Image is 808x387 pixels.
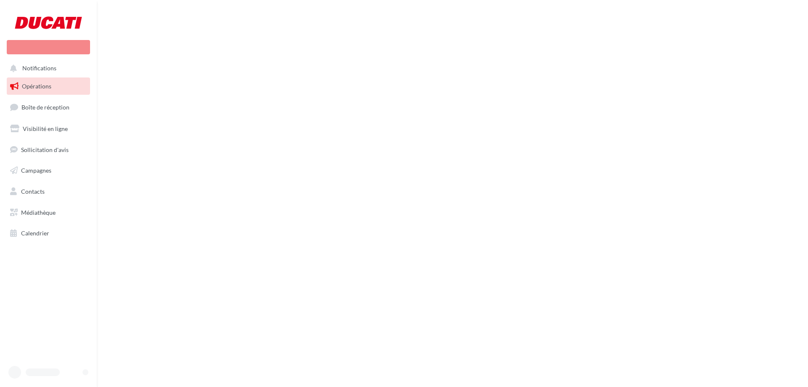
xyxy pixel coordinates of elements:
a: Contacts [5,183,92,200]
span: Médiathèque [21,209,56,216]
span: Campagnes [21,167,51,174]
span: Boîte de réception [21,104,69,111]
a: Opérations [5,77,92,95]
span: Visibilité en ligne [23,125,68,132]
span: Sollicitation d'avis [21,146,69,153]
div: Nouvelle campagne [7,40,90,54]
a: Boîte de réception [5,98,92,116]
span: Calendrier [21,230,49,237]
a: Visibilité en ligne [5,120,92,138]
a: Campagnes [5,162,92,179]
a: Médiathèque [5,204,92,222]
span: Opérations [22,83,51,90]
a: Calendrier [5,224,92,242]
a: Sollicitation d'avis [5,141,92,159]
span: Contacts [21,188,45,195]
span: Notifications [22,65,56,72]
